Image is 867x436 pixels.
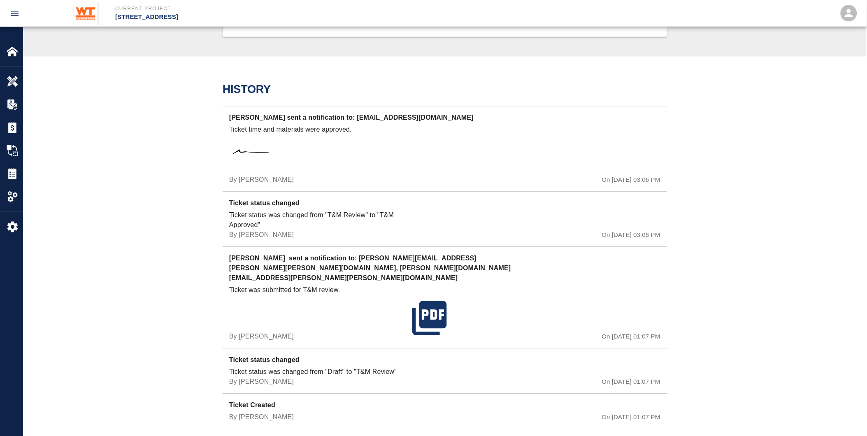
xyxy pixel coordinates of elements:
[229,253,517,285] p: [PERSON_NAME] sent a notification to: [PERSON_NAME][EMAIL_ADDRESS][PERSON_NAME][PERSON_NAME][DOMA...
[602,413,660,422] p: On [DATE] 01:07 PM
[229,400,517,412] p: Ticket Created
[229,125,409,135] p: Ticket time and materials were approved.
[229,113,517,125] p: [PERSON_NAME] sent a notification to: [EMAIL_ADDRESS][DOMAIN_NAME]
[229,230,294,240] p: By [PERSON_NAME]
[229,412,294,422] p: By [PERSON_NAME]
[229,198,517,210] p: Ticket status changed
[229,377,294,387] p: By [PERSON_NAME]
[229,175,294,185] p: By [PERSON_NAME]
[73,2,99,25] img: Whiting-Turner
[602,175,660,185] p: On [DATE] 03:06 PM
[602,377,660,387] p: On [DATE] 01:07 PM
[826,397,867,436] iframe: Chat Widget
[602,230,660,240] p: On [DATE] 03:06 PM
[115,5,478,12] p: Current Project
[115,12,478,22] p: [STREET_ADDRESS]
[229,135,291,172] img: signature
[229,332,294,341] p: By [PERSON_NAME]
[229,367,409,377] p: Ticket status was changed from "Draft" to "T&M Review"
[229,210,409,230] p: Ticket status was changed from "T&M Review" to "T&M Approved"
[223,83,667,96] h2: History
[229,355,517,367] p: Ticket status changed
[229,285,409,295] p: Ticket was submitted for T&M review.
[5,3,25,23] button: open drawer
[602,332,660,341] p: On [DATE] 01:07 PM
